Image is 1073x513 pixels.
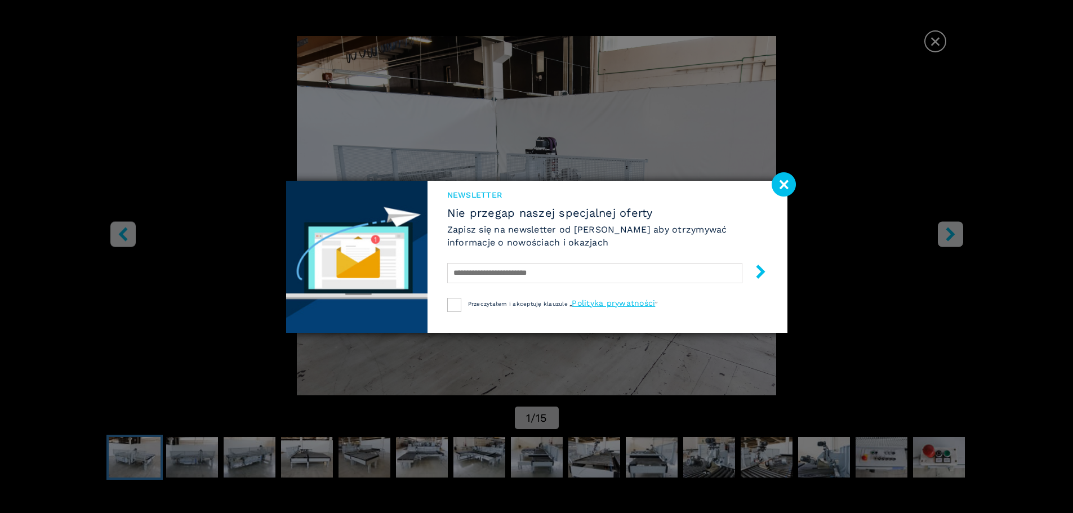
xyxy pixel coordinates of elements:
span: Nie przegap naszej specjalnej oferty [447,206,768,220]
span: Przeczytałem i akceptuję klauzule „ [468,301,572,307]
img: Newsletter image [286,181,428,333]
a: Polityka prywatności [572,298,655,307]
h6: Zapisz się na newsletter od [PERSON_NAME] aby otrzymywać informacje o nowościach i okazjach [447,223,768,249]
span: ” [655,301,657,307]
button: submit-button [742,260,768,287]
span: Newsletter [447,189,768,200]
